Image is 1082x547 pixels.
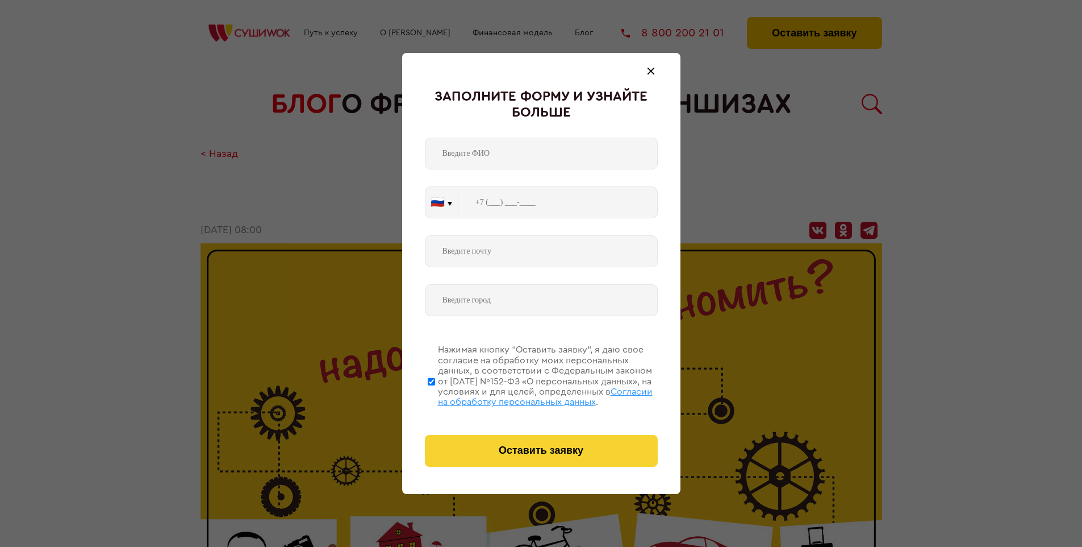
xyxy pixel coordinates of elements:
input: +7 (___) ___-____ [458,187,658,218]
input: Введите почту [425,235,658,267]
span: Согласии на обработку персональных данных [438,387,653,407]
input: Введите город [425,284,658,316]
button: 🇷🇺 [425,187,458,218]
input: Введите ФИО [425,138,658,169]
button: Оставить заявку [425,435,658,467]
div: Заполните форму и узнайте больше [425,89,658,121]
div: Нажимая кнопку “Оставить заявку”, я даю свое согласие на обработку моих персональных данных, в со... [438,345,658,407]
